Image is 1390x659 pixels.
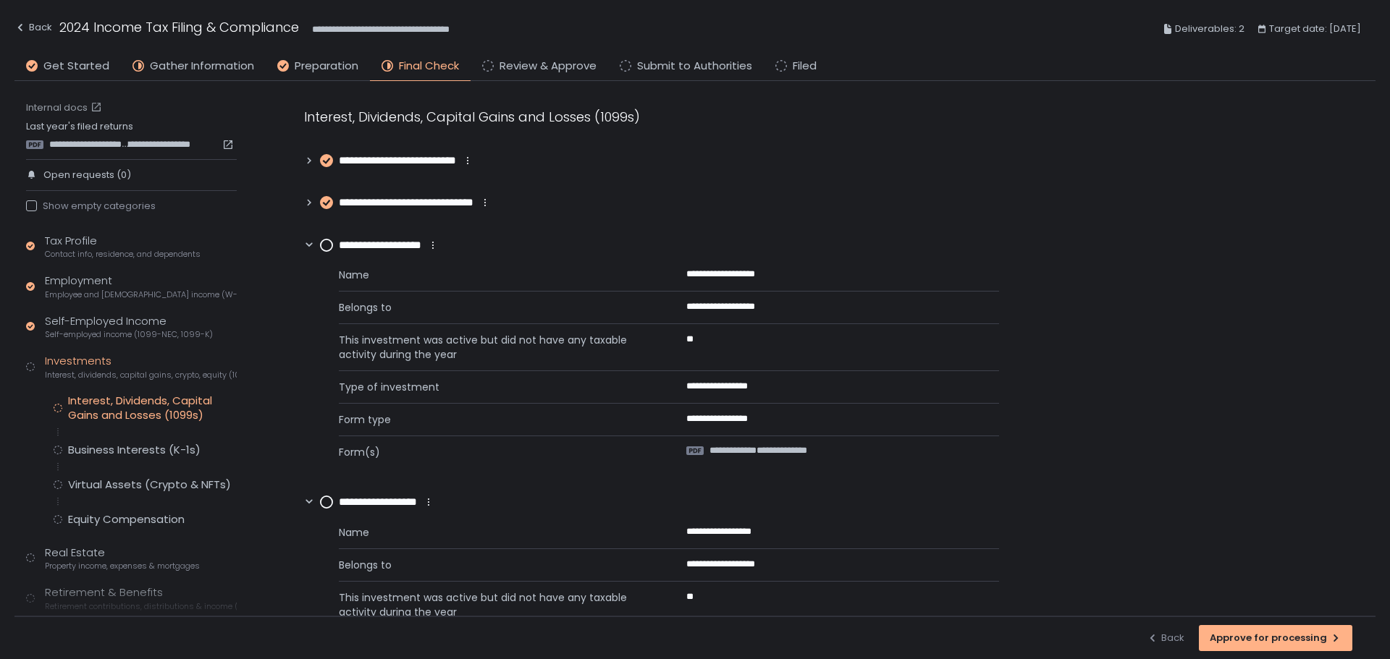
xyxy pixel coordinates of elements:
[295,58,358,75] span: Preparation
[14,19,52,36] div: Back
[45,249,201,260] span: Contact info, residence, and dependents
[45,601,237,612] span: Retirement contributions, distributions & income (1099-R, 5498)
[14,17,52,41] button: Back
[1147,632,1184,645] div: Back
[45,584,237,612] div: Retirement & Benefits
[339,300,652,315] span: Belongs to
[1210,632,1341,645] div: Approve for processing
[339,333,652,362] span: This investment was active but did not have any taxable activity during the year
[68,443,201,457] div: Business Interests (K-1s)
[637,58,752,75] span: Submit to Authorities
[1147,625,1184,651] button: Back
[26,101,105,114] a: Internal docs
[339,558,652,572] span: Belongs to
[43,58,109,75] span: Get Started
[150,58,254,75] span: Gather Information
[68,512,185,527] div: Equity Compensation
[45,545,200,572] div: Real Estate
[45,313,213,341] div: Self-Employed Income
[339,412,652,427] span: Form type
[793,58,817,75] span: Filed
[43,169,131,182] span: Open requests (0)
[339,525,652,540] span: Name
[339,380,652,394] span: Type of investment
[500,58,597,75] span: Review & Approve
[45,289,237,300] span: Employee and [DEMOGRAPHIC_DATA] income (W-2s)
[68,394,237,422] div: Interest, Dividends, Capital Gains and Losses (1099s)
[68,477,231,492] div: Virtual Assets (Crypto & NFTs)
[339,268,652,282] span: Name
[1175,20,1244,38] span: Deliverables: 2
[59,17,299,37] h1: 2024 Income Tax Filing & Compliance
[45,561,200,571] span: Property income, expenses & mortgages
[45,273,237,300] div: Employment
[45,370,237,380] span: Interest, dividends, capital gains, crypto, equity (1099s, K-1s)
[339,590,652,619] span: This investment was active but did not have any taxable activity during the year
[339,445,652,459] span: Form(s)
[399,58,459,75] span: Final Check
[304,107,999,127] div: Interest, Dividends, Capital Gains and Losses (1099s)
[1269,20,1361,38] span: Target date: [DATE]
[1199,625,1352,651] button: Approve for processing
[26,120,237,150] div: Last year's filed returns
[45,233,201,260] div: Tax Profile
[45,329,213,340] span: Self-employed income (1099-NEC, 1099-K)
[45,353,237,380] div: Investments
